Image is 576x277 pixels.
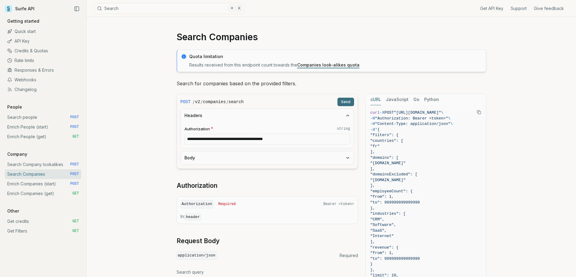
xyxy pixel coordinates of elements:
[370,228,387,233] span: "SaaS",
[177,252,217,260] code: application/json
[370,127,375,132] span: -d
[451,122,453,126] span: \
[72,191,79,196] span: GET
[370,144,380,148] span: "fr"
[370,138,403,143] span: "countries": [
[324,202,354,207] span: Bearer <token>
[226,99,228,105] span: /
[5,151,30,157] p: Company
[375,127,380,132] span: '{
[297,62,360,67] a: Companies look-alikes quota
[370,155,399,160] span: "domains": [
[5,179,81,189] a: Enrich Companies (start) POST
[424,94,439,105] button: Python
[370,206,375,210] span: },
[5,112,81,122] a: Search people POST
[337,98,354,106] button: Send
[203,99,226,105] code: companies
[370,217,385,222] span: "CRM",
[218,202,236,207] span: Required
[5,65,81,75] a: Responses & Errors
[5,75,81,85] a: Webhooks
[370,194,394,199] span: "from": 1,
[70,115,79,120] span: POST
[177,79,486,88] p: Search for companies based on the provided filters.
[534,5,564,11] a: Give feedback
[370,161,406,165] span: "[DOMAIN_NAME]"
[384,110,394,115] span: POST
[94,3,245,14] button: Search⌘K
[72,4,81,13] button: Collapse Sidebar
[229,5,235,12] kbd: ⌘
[370,150,375,154] span: ],
[448,116,451,121] span: \
[181,151,354,165] button: Body
[370,251,394,255] span: "from": 1,
[195,99,200,105] code: v2
[201,99,202,105] span: /
[375,116,448,121] span: "Authorization: Bearer <token>"
[229,99,244,105] code: search
[370,167,375,171] span: ],
[72,134,79,139] span: GET
[380,110,385,115] span: -X
[5,122,81,132] a: Enrich People (start) POST
[370,245,399,250] span: "revenue": {
[72,219,79,224] span: GET
[370,122,375,126] span: -H
[177,31,486,42] h1: Search Companies
[370,200,420,205] span: "to": 999999999999999
[370,240,375,244] span: ],
[236,5,243,12] kbd: K
[5,18,42,24] p: Getting started
[441,110,444,115] span: \
[370,223,396,227] span: "Software",
[480,5,503,11] a: Get API Key
[370,133,399,137] span: "filters": {
[181,109,354,122] button: Headers
[386,94,408,105] button: JavaScript
[413,94,419,105] button: Go
[5,104,24,110] p: People
[185,213,201,220] code: header
[189,62,482,68] p: Results received from this endpoint count towards the
[177,269,358,275] p: Search query
[70,172,79,177] span: POST
[70,181,79,186] span: POST
[5,169,81,179] a: Search Companies POST
[474,108,483,117] button: Copy Text
[370,183,375,188] span: ],
[177,181,217,190] a: Authorization
[181,99,191,105] span: POST
[70,162,79,167] span: POST
[5,189,81,198] a: Enrich Companies (get) GET
[181,213,354,220] p: In:
[5,4,34,13] a: Surfe API
[511,5,527,11] a: Support
[177,237,220,245] a: Request Body
[370,189,413,194] span: "employeeCount": {
[72,229,79,233] span: GET
[337,126,350,131] code: string
[370,94,381,105] button: cURL
[5,46,81,56] a: Credits & Quotas
[189,54,482,60] p: Quota limitation
[370,178,406,182] span: "[DOMAIN_NAME]"
[5,56,81,65] a: Rate limits
[370,234,394,238] span: "Internet"
[340,253,358,259] span: Required
[370,211,406,216] span: "industries": [
[193,99,194,105] span: /
[5,208,21,214] p: Other
[370,268,375,272] span: },
[375,122,451,126] span: "Content-Type: application/json"
[184,126,210,132] span: Authorization
[5,27,81,36] a: Quick start
[5,160,81,169] a: Search Company lookalikes POST
[181,200,213,208] code: Authorization
[70,125,79,129] span: POST
[370,116,375,121] span: -H
[370,172,418,177] span: "domainsExcluded": [
[370,256,420,261] span: "to": 999999999999999
[5,217,81,226] a: Get credits GET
